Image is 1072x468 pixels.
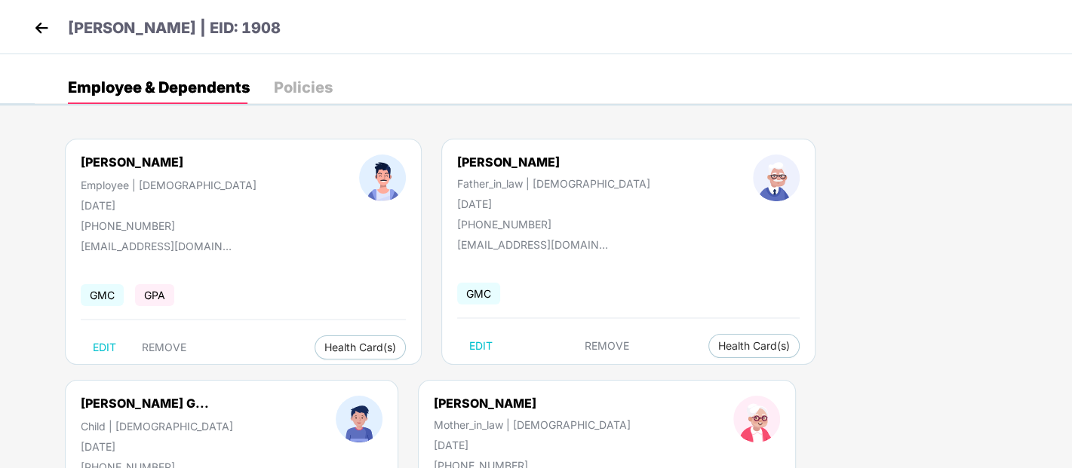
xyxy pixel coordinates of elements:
button: REMOVE [573,334,641,358]
span: REMOVE [585,340,629,352]
div: Policies [274,80,333,95]
span: GMC [81,284,124,306]
div: [EMAIL_ADDRESS][DOMAIN_NAME] [81,240,232,252]
button: Health Card(s) [708,334,800,358]
span: EDIT [469,340,493,352]
div: [DATE] [457,197,650,210]
div: [PERSON_NAME] [81,154,183,170]
div: Mother_in_law | [DEMOGRAPHIC_DATA] [434,418,631,431]
div: [DATE] [81,199,256,212]
button: EDIT [81,335,128,359]
div: [PHONE_NUMBER] [81,219,256,232]
p: [PERSON_NAME] | EID: 1908 [68,17,281,40]
div: [PERSON_NAME] [434,396,631,411]
span: Health Card(s) [324,344,396,351]
div: Employee | [DEMOGRAPHIC_DATA] [81,179,256,191]
div: [PERSON_NAME] [457,154,650,170]
button: EDIT [457,334,505,358]
span: GMC [457,283,500,304]
span: REMOVE [142,341,186,353]
div: [PHONE_NUMBER] [457,218,650,231]
div: [DATE] [434,439,631,451]
img: profileImage [733,396,780,442]
button: REMOVE [130,335,198,359]
span: EDIT [93,341,116,353]
img: back [30,17,53,39]
img: profileImage [753,154,800,201]
div: Employee & Dependents [68,80,250,95]
div: [PERSON_NAME] G... [81,396,209,411]
img: profileImage [336,396,382,442]
span: Health Card(s) [718,342,790,350]
div: [EMAIL_ADDRESS][DOMAIN_NAME] [457,238,608,251]
div: Father_in_law | [DEMOGRAPHIC_DATA] [457,177,650,190]
button: Health Card(s) [315,335,406,359]
span: GPA [135,284,174,306]
div: Child | [DEMOGRAPHIC_DATA] [81,420,233,433]
img: profileImage [359,154,406,201]
div: [DATE] [81,440,233,453]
